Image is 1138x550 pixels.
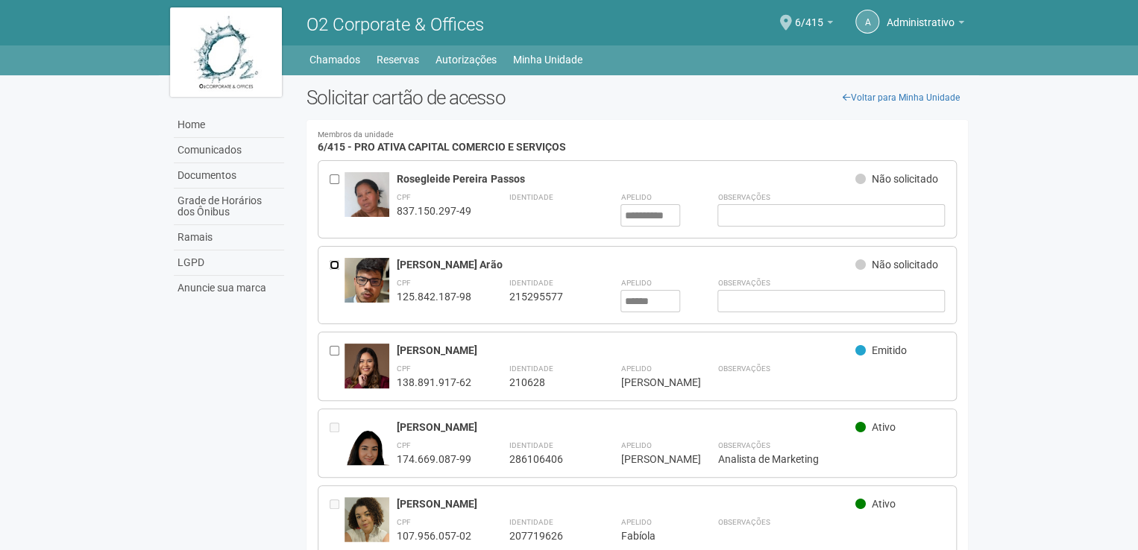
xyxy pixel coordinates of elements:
div: 207719626 [509,529,583,543]
a: Anuncie sua marca [174,276,284,300]
small: Membros da unidade [318,131,957,139]
span: Ativo [872,421,896,433]
div: Entre em contato com a Aministração para solicitar o cancelamento ou 2a via [330,497,345,543]
div: 215295577 [509,290,583,303]
strong: Apelido [620,518,651,526]
span: Não solicitado [872,173,938,185]
span: Administrativo [887,2,955,28]
div: Rosegleide Pereira Passos [397,172,855,186]
div: [PERSON_NAME] [620,376,680,389]
div: 210628 [509,376,583,389]
a: Autorizações [436,49,497,70]
span: Não solicitado [872,259,938,271]
img: user.jpg [345,420,389,487]
a: 6/415 [795,19,833,31]
strong: Apelido [620,193,651,201]
img: user.jpg [345,344,389,393]
strong: Apelido [620,279,651,287]
strong: Apelido [620,441,651,449]
strong: CPF [397,364,411,373]
a: Grade de Horários dos Ônibus [174,189,284,225]
div: 286106406 [509,452,583,466]
a: Voltar para Minha Unidade [834,86,968,109]
strong: Apelido [620,364,651,373]
div: Entre em contato com a Aministração para solicitar o cancelamento ou 2a via [330,420,345,466]
div: Fabíola [620,529,680,543]
span: Ativo [872,498,896,510]
a: Comunicados [174,138,284,163]
img: user.jpg [345,258,389,314]
h2: Solicitar cartão de acesso [306,86,968,109]
strong: Observações [717,279,770,287]
strong: Identidade [509,279,553,287]
div: [PERSON_NAME] [397,344,855,357]
img: user.jpg [345,172,389,234]
strong: Identidade [509,518,553,526]
a: Ramais [174,225,284,250]
strong: Observações [717,193,770,201]
h4: 6/415 - PRO ATIVA CAPITAL COMERCIO E SERVIÇOS [318,131,957,153]
div: [PERSON_NAME] [397,420,855,434]
div: [PERSON_NAME] Arão [397,258,855,271]
a: Minha Unidade [513,49,582,70]
div: 125.842.187-98 [397,290,471,303]
div: 138.891.917-62 [397,376,471,389]
div: [PERSON_NAME] [620,452,680,466]
strong: Identidade [509,193,553,201]
span: O2 Corporate & Offices [306,14,484,35]
a: Administrativo [887,19,964,31]
div: Analista de Marketing [717,452,945,466]
a: Documentos [174,163,284,189]
strong: Observações [717,441,770,449]
strong: CPF [397,279,411,287]
strong: CPF [397,518,411,526]
div: 174.669.087-99 [397,452,471,466]
strong: Identidade [509,364,553,373]
strong: Observações [717,364,770,373]
strong: CPF [397,193,411,201]
a: A [855,10,879,34]
a: Chamados [309,49,360,70]
div: 837.150.297-49 [397,204,471,218]
div: [PERSON_NAME] [397,497,855,511]
a: Reservas [377,49,419,70]
a: Home [174,113,284,138]
div: 107.956.057-02 [397,529,471,543]
img: logo.jpg [170,7,282,97]
strong: Observações [717,518,770,526]
a: LGPD [174,250,284,276]
strong: CPF [397,441,411,449]
strong: Identidade [509,441,553,449]
span: 6/415 [795,2,823,28]
span: Emitido [872,344,907,356]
